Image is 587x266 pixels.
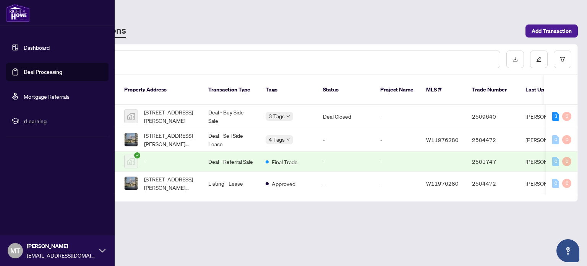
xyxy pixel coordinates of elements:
img: thumbnail-img [125,110,138,123]
span: 4 Tags [269,135,285,144]
div: 3 [552,112,559,121]
div: 0 [552,179,559,188]
span: [STREET_ADDRESS][PERSON_NAME] [144,108,196,125]
div: 0 [562,179,571,188]
span: [PERSON_NAME] [27,242,96,250]
span: [EMAIL_ADDRESS][DOMAIN_NAME] [27,251,96,259]
td: - [317,128,374,152]
th: Trade Number [466,75,519,105]
td: - [374,128,420,152]
div: 0 [552,135,559,144]
span: Approved [272,180,295,188]
button: Open asap [556,239,579,262]
span: edit [536,57,542,62]
td: 2501747 [466,152,519,172]
td: Deal Closed [317,105,374,128]
button: Add Transaction [525,24,578,38]
span: 3 Tags [269,112,285,121]
td: Deal - Referral Sale [202,152,259,172]
td: - [374,105,420,128]
span: down [286,114,290,118]
td: 2509640 [466,105,519,128]
span: MT [10,245,20,256]
a: Mortgage Referrals [24,93,70,100]
button: filter [554,51,571,68]
span: down [286,138,290,142]
td: Deal - Buy Side Sale [202,105,259,128]
button: download [506,51,524,68]
span: filter [560,57,565,62]
a: Deal Processing [24,69,62,75]
span: W11976280 [426,136,459,143]
a: Dashboard [24,44,50,51]
button: edit [530,51,548,68]
th: Status [317,75,374,105]
span: Final Trade [272,158,298,166]
span: - [144,157,146,166]
td: [PERSON_NAME] [519,172,577,195]
span: Add Transaction [532,25,572,37]
span: rLearning [24,117,103,125]
img: thumbnail-img [125,177,138,190]
td: [PERSON_NAME] [519,128,577,152]
th: MLS # [420,75,466,105]
th: Tags [259,75,317,105]
td: - [317,152,374,172]
td: Deal - Sell Side Lease [202,128,259,152]
span: check-circle [134,152,140,158]
div: 0 [562,157,571,166]
td: Listing - Lease [202,172,259,195]
div: 0 [552,157,559,166]
th: Transaction Type [202,75,259,105]
span: W11976280 [426,180,459,187]
td: 2504472 [466,128,519,152]
span: [STREET_ADDRESS][PERSON_NAME][PERSON_NAME] [144,175,196,192]
div: 0 [562,135,571,144]
td: - [374,152,420,172]
td: 2504472 [466,172,519,195]
th: Property Address [118,75,202,105]
th: Project Name [374,75,420,105]
th: Last Updated By [519,75,577,105]
div: 0 [562,112,571,121]
span: download [512,57,518,62]
td: [PERSON_NAME] [519,152,577,172]
td: - [317,172,374,195]
td: [PERSON_NAME] [519,105,577,128]
img: thumbnail-img [125,155,138,168]
span: [STREET_ADDRESS][PERSON_NAME][PERSON_NAME] [144,131,196,148]
td: - [374,172,420,195]
img: thumbnail-img [125,133,138,146]
img: logo [6,4,30,22]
